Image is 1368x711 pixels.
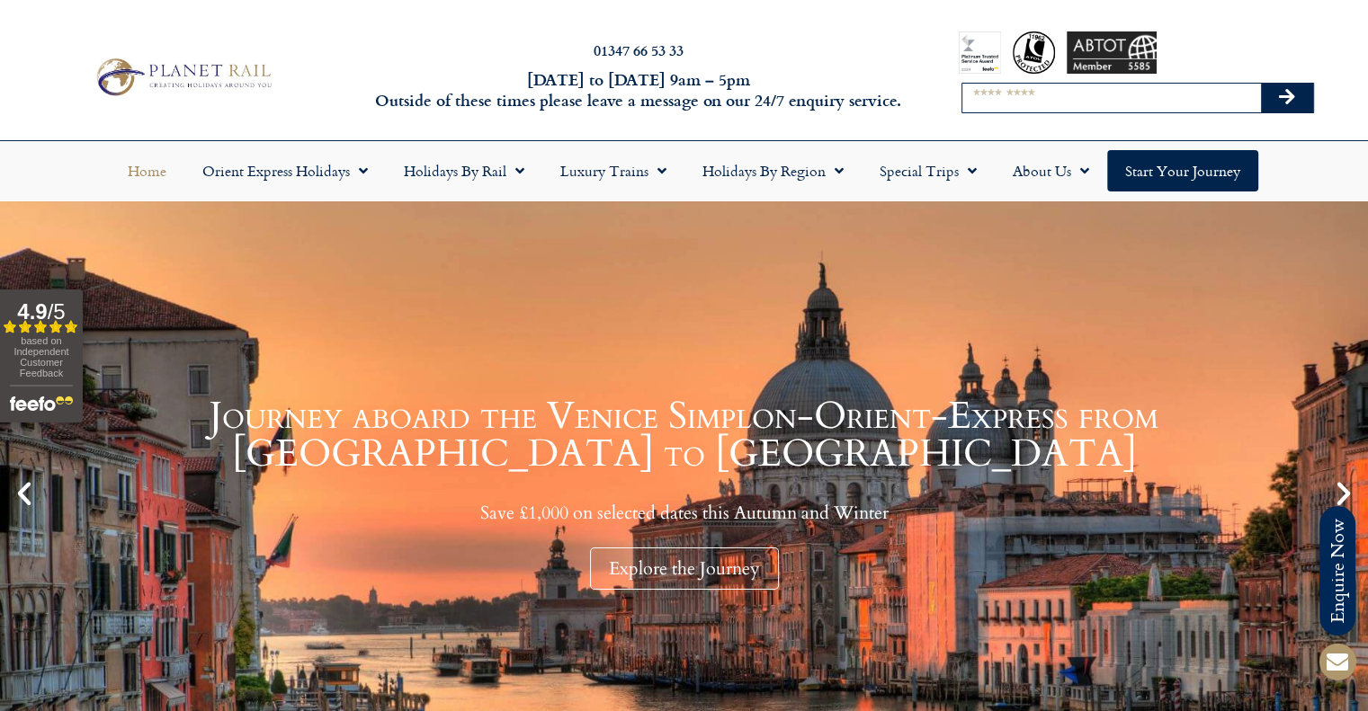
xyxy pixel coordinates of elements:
[9,478,40,509] div: Previous slide
[594,40,684,60] a: 01347 66 53 33
[590,547,779,590] div: Explore the Journey
[89,54,276,100] img: Planet Rail Train Holidays Logo
[684,150,862,191] a: Holidays by Region
[9,150,1359,191] nav: Menu
[370,69,908,111] h6: [DATE] to [DATE] 9am – 5pm Outside of these times please leave a message on our 24/7 enquiry serv...
[995,150,1107,191] a: About Us
[110,150,184,191] a: Home
[45,502,1323,524] p: Save £1,000 on selected dates this Autumn and Winter
[1328,478,1359,509] div: Next slide
[386,150,542,191] a: Holidays by Rail
[542,150,684,191] a: Luxury Trains
[184,150,386,191] a: Orient Express Holidays
[862,150,995,191] a: Special Trips
[45,397,1323,473] h1: Journey aboard the Venice Simplon-Orient-Express from [GEOGRAPHIC_DATA] to [GEOGRAPHIC_DATA]
[1107,150,1258,191] a: Start your Journey
[1261,84,1313,112] button: Search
